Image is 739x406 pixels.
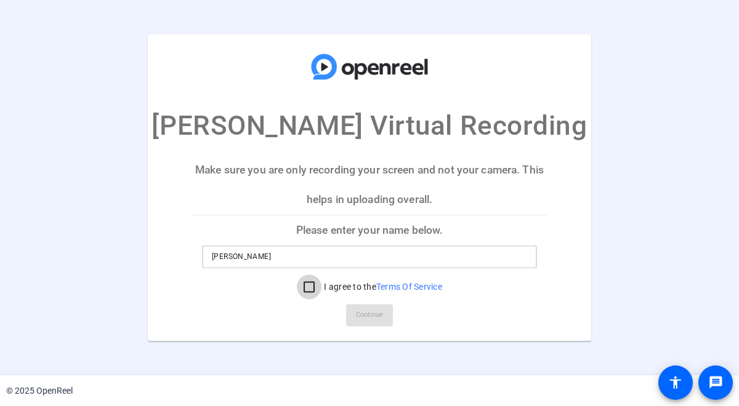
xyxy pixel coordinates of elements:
[151,105,587,146] p: [PERSON_NAME] Virtual Recording
[376,282,442,292] a: Terms Of Service
[708,375,723,390] mat-icon: message
[6,384,73,397] div: © 2025 OpenReel
[668,375,683,390] mat-icon: accessibility
[212,250,527,265] input: Enter your name
[308,46,431,87] img: company-logo
[321,281,442,293] label: I agree to the
[192,155,547,215] p: Make sure you are only recording your screen and not your camera. This helps in uploading overall.
[192,215,547,245] p: Please enter your name below.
